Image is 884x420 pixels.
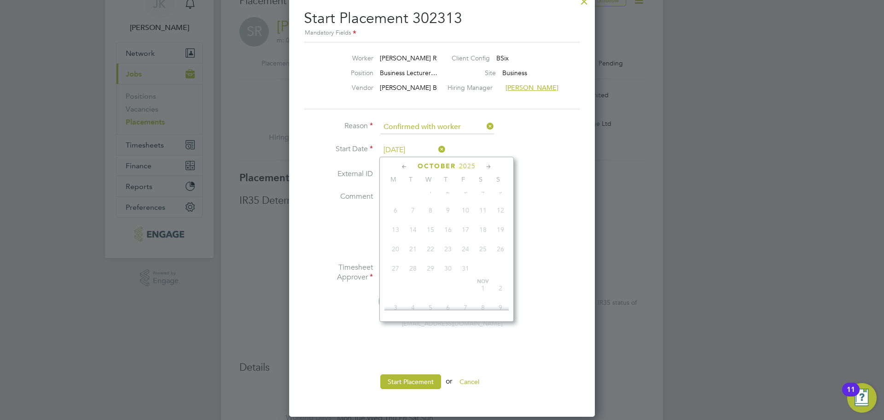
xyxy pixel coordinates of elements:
[439,299,457,316] span: 6
[457,240,474,258] span: 24
[492,299,509,316] span: 9
[387,260,404,277] span: 27
[323,83,373,92] label: Vendor
[422,260,439,277] span: 29
[847,390,855,402] div: 11
[384,175,402,183] span: M
[474,240,492,258] span: 25
[439,260,457,277] span: 30
[457,260,474,277] span: 31
[457,299,474,316] span: 7
[496,54,509,62] span: BSix
[422,201,439,219] span: 8
[454,175,472,183] span: F
[380,54,446,62] span: [PERSON_NAME] Ra…
[422,299,439,316] span: 5
[422,240,439,258] span: 22
[304,374,580,398] li: or
[448,83,499,92] label: Hiring Manager
[847,383,877,413] button: Open Resource Center, 11 new notifications
[304,169,373,179] label: External ID
[404,299,422,316] span: 4
[474,279,492,284] span: Nov
[323,69,373,77] label: Position
[422,221,439,238] span: 15
[489,175,507,183] span: S
[304,192,373,201] label: Comment
[439,201,457,219] span: 9
[474,299,492,316] span: 8
[492,201,509,219] span: 12
[404,260,422,277] span: 28
[304,2,580,38] h2: Start Placement 302313
[380,69,437,77] span: Business Lecturer…
[492,240,509,258] span: 26
[380,143,446,157] input: Select one
[404,201,422,219] span: 7
[387,299,404,316] span: 3
[439,221,457,238] span: 16
[474,221,492,238] span: 18
[380,120,494,134] input: Select one
[387,240,404,258] span: 20
[506,83,558,92] span: [PERSON_NAME]
[304,121,373,131] label: Reason
[402,175,419,183] span: T
[419,175,437,183] span: W
[459,69,496,77] label: Site
[418,162,456,170] span: October
[404,221,422,238] span: 14
[459,162,476,170] span: 2025
[404,240,422,258] span: 21
[387,221,404,238] span: 13
[402,319,502,327] span: [EMAIL_ADDRESS][DOMAIN_NAME]
[492,221,509,238] span: 19
[378,293,395,309] span: DD
[457,201,474,219] span: 10
[492,279,509,297] span: 2
[472,175,489,183] span: S
[387,201,404,219] span: 6
[304,28,580,38] div: Mandatory Fields
[474,201,492,219] span: 11
[439,240,457,258] span: 23
[380,374,441,389] button: Start Placement
[452,54,490,62] label: Client Config
[457,221,474,238] span: 17
[323,54,373,62] label: Worker
[380,83,457,92] span: [PERSON_NAME] Blue Ltd
[304,144,373,154] label: Start Date
[502,69,527,77] span: Business
[452,374,487,389] button: Cancel
[437,175,454,183] span: T
[474,279,492,297] span: 1
[304,263,373,282] label: Timesheet Approver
